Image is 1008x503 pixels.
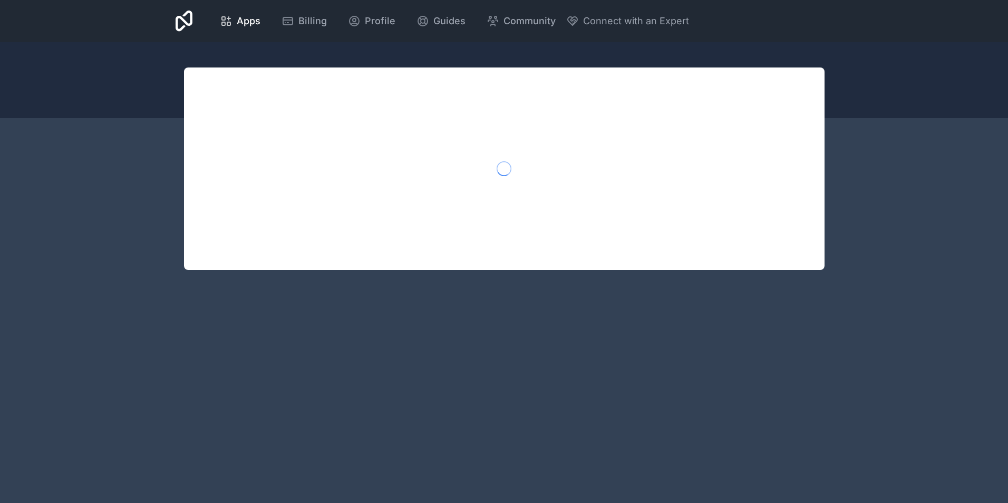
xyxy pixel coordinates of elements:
a: Community [478,9,564,33]
span: Profile [365,14,395,28]
a: Profile [340,9,404,33]
span: Apps [237,14,260,28]
button: Connect with an Expert [566,14,689,28]
span: Guides [433,14,466,28]
span: Community [503,14,556,28]
span: Billing [298,14,327,28]
a: Apps [211,9,269,33]
a: Guides [408,9,474,33]
a: Billing [273,9,335,33]
span: Connect with an Expert [583,14,689,28]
